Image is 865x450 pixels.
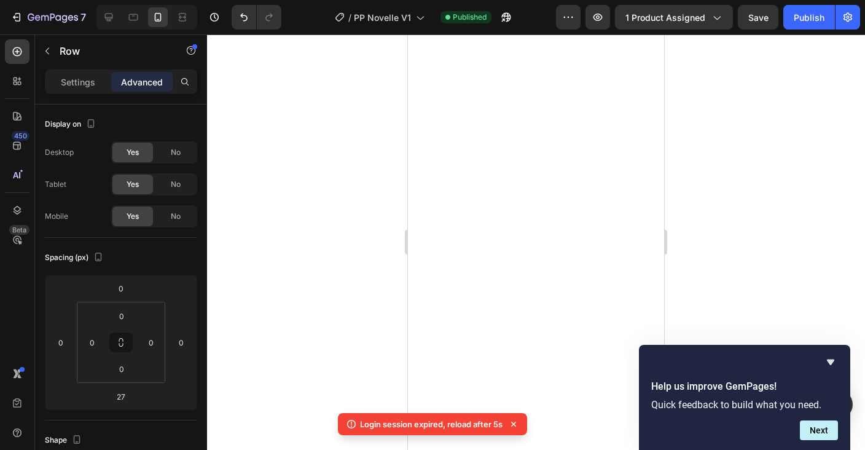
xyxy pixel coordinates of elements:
div: Mobile [45,211,68,222]
input: 27 [109,387,133,406]
p: 7 [80,10,86,25]
span: No [171,147,181,158]
div: Publish [794,11,824,24]
div: Tablet [45,179,66,190]
span: Yes [127,147,139,158]
button: 7 [5,5,92,30]
input: 0px [109,360,134,378]
div: Undo/Redo [232,5,281,30]
span: Published [453,12,487,23]
input: 0px [83,333,101,352]
div: Spacing (px) [45,250,106,266]
button: Hide survey [823,355,838,369]
input: 0 [109,279,133,298]
span: Yes [127,179,139,190]
button: Save [738,5,778,30]
div: Help us improve GemPages! [651,355,838,440]
div: Display on [45,116,98,133]
div: Beta [9,225,29,235]
iframe: Design area [408,34,664,450]
span: No [171,211,181,222]
input: 0px [142,333,160,352]
h2: Help us improve GemPages! [651,379,838,394]
div: Shape [45,432,84,449]
p: Advanced [121,76,163,89]
p: Login session expired, reload after 5s [360,418,503,430]
button: Publish [783,5,835,30]
p: Quick feedback to build what you need. [651,399,838,411]
p: Row [60,44,164,58]
button: Next question [800,420,838,440]
div: Desktop [45,147,74,158]
input: 0px [109,307,134,325]
input: 0 [52,333,70,352]
span: / [348,11,351,24]
input: 0 [172,333,190,352]
span: 1 product assigned [625,11,705,24]
div: 450 [12,131,29,141]
button: 1 product assigned [615,5,733,30]
span: PP Novelle V1 [354,11,411,24]
span: Save [748,12,769,23]
p: Settings [61,76,95,89]
span: No [171,179,181,190]
span: Yes [127,211,139,222]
